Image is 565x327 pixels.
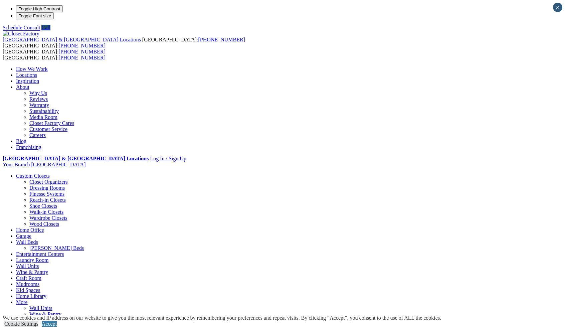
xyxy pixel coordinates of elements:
a: Closet Factory Cares [29,120,74,126]
img: Closet Factory [3,31,39,37]
a: Home Office [16,227,44,233]
a: Dressing Rooms [29,185,65,191]
a: Laundry Room [16,257,48,263]
a: Log In / Sign Up [150,156,186,161]
button: Toggle High Contrast [16,5,63,12]
a: Wine & Pantry [16,269,48,275]
a: Craft Room [16,275,41,281]
a: Wardrobe Closets [29,215,67,221]
a: Customer Service [29,126,67,132]
span: Toggle High Contrast [19,6,60,11]
a: [GEOGRAPHIC_DATA] & [GEOGRAPHIC_DATA] Locations [3,37,142,42]
span: [GEOGRAPHIC_DATA] [31,162,85,167]
span: Your Branch [3,162,30,167]
a: Wine & Pantry [29,311,61,317]
a: Inspiration [16,78,39,84]
a: Schedule Consult [3,25,40,30]
div: We use cookies and IP address on our website to give you the most relevant experience by remember... [3,315,441,321]
a: [PERSON_NAME] Beds [29,245,84,251]
a: Wall Units [29,305,52,311]
a: [PHONE_NUMBER] [59,43,106,48]
a: Wall Units [16,263,39,269]
a: Home Library [16,293,46,299]
a: Warranty [29,102,49,108]
a: Accept [42,321,57,327]
a: Cookie Settings [4,321,38,327]
a: Walk-in Closets [29,209,63,215]
a: Franchising [16,144,41,150]
a: Wall Beds [16,239,38,245]
a: How We Work [16,66,48,72]
a: [PHONE_NUMBER] [198,37,245,42]
a: Kid Spaces [16,287,40,293]
button: Close [553,3,562,12]
a: Call [41,25,50,30]
span: [GEOGRAPHIC_DATA]: [GEOGRAPHIC_DATA]: [3,49,106,60]
a: [GEOGRAPHIC_DATA] & [GEOGRAPHIC_DATA] Locations [3,156,149,161]
a: Media Room [29,114,57,120]
a: Reach-in Closets [29,197,66,203]
a: Closet Organizers [29,179,68,185]
a: Shoe Closets [29,203,57,209]
a: Blog [16,138,26,144]
a: Finesse Systems [29,191,64,197]
a: Locations [16,72,37,78]
a: Wood Closets [29,221,59,227]
a: Custom Closets [16,173,50,179]
a: Mudrooms [16,281,39,287]
a: Entertainment Centers [16,251,64,257]
button: Toggle Font size [16,12,54,19]
a: More menu text will display only on big screen [16,299,28,305]
a: Reviews [29,96,48,102]
a: Your Branch [GEOGRAPHIC_DATA] [3,162,86,167]
span: [GEOGRAPHIC_DATA]: [GEOGRAPHIC_DATA]: [3,37,245,48]
span: Toggle Font size [19,13,51,18]
a: [PHONE_NUMBER] [59,55,106,60]
a: [PHONE_NUMBER] [59,49,106,54]
a: Garage [16,233,31,239]
a: Careers [29,132,46,138]
a: About [16,84,29,90]
a: Sustainability [29,108,59,114]
span: [GEOGRAPHIC_DATA] & [GEOGRAPHIC_DATA] Locations [3,37,141,42]
a: Why Us [29,90,47,96]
